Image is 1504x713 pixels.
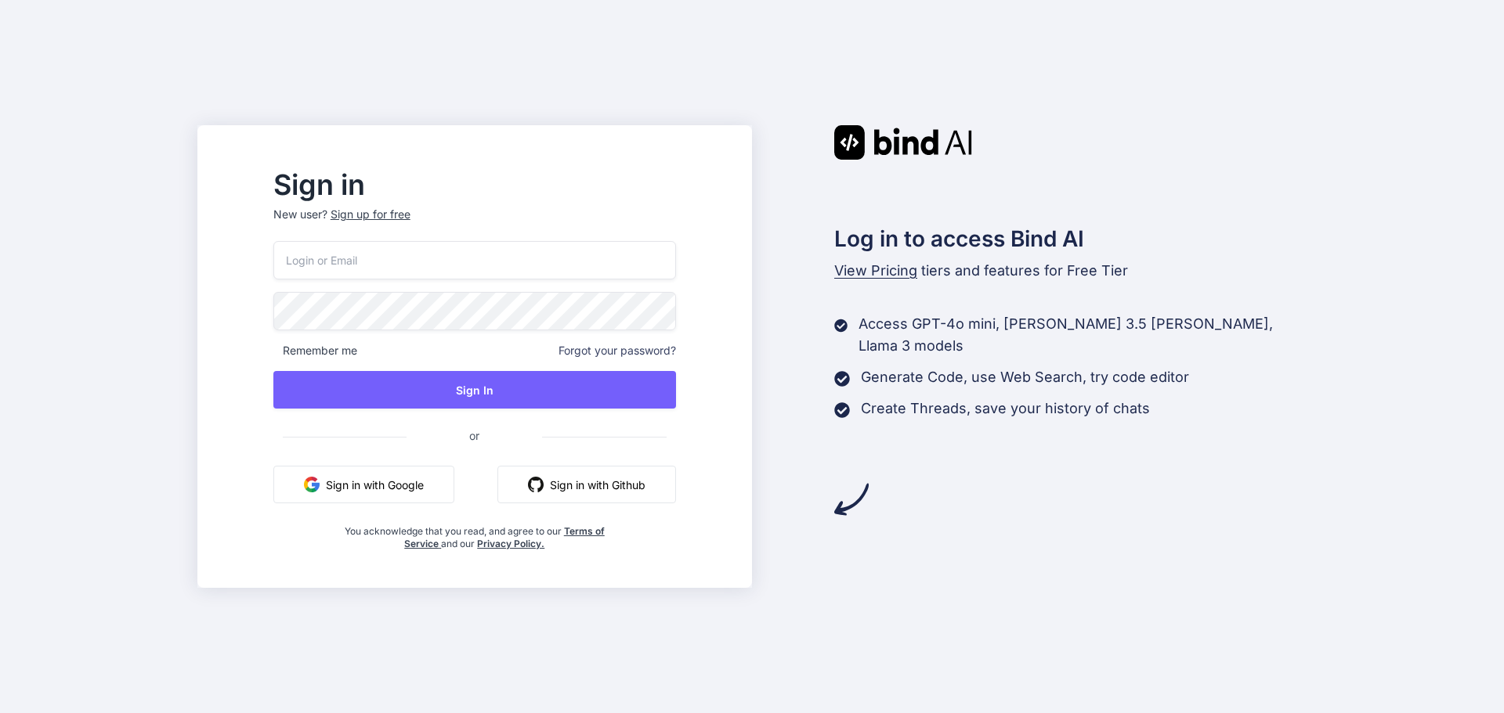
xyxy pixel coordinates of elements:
div: You acknowledge that you read, and agree to our and our [340,516,609,550]
input: Login or Email [273,241,676,279]
div: Sign up for free [331,207,410,222]
a: Privacy Policy. [477,538,544,549]
h2: Sign in [273,172,676,197]
p: Create Threads, save your history of chats [861,398,1150,420]
img: arrow [834,482,869,517]
img: google [304,477,320,492]
p: tiers and features for Free Tier [834,260,1307,282]
button: Sign In [273,371,676,409]
h2: Log in to access Bind AI [834,222,1307,255]
p: Access GPT-4o mini, [PERSON_NAME] 3.5 [PERSON_NAME], Llama 3 models [859,313,1307,357]
p: New user? [273,207,676,241]
span: View Pricing [834,262,917,279]
button: Sign in with Google [273,466,454,503]
span: or [407,416,542,455]
img: Bind AI logo [834,125,972,160]
span: Remember me [273,343,357,358]
button: Sign in with Github [497,466,676,503]
a: Terms of Service [404,525,605,549]
img: github [528,477,544,492]
p: Generate Code, use Web Search, try code editor [861,366,1189,388]
span: Forgot your password? [559,343,676,358]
